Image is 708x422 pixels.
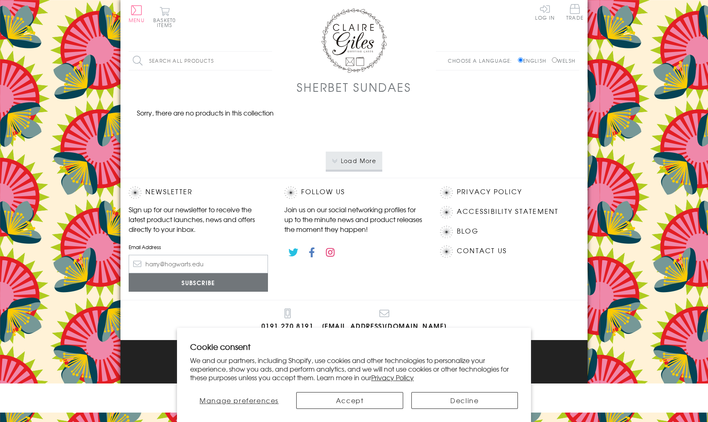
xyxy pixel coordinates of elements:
input: Search [264,52,272,70]
a: Trade [566,4,583,22]
span: 0 items [157,16,176,29]
h1: Sherbet Sundaes [297,79,411,95]
p: We and our partners, including Shopify, use cookies and other technologies to personalize your ex... [190,356,518,381]
a: Accessibility Statement [457,206,559,217]
p: Sorry, there are no products in this collection [129,108,282,118]
input: Subscribe [129,273,268,292]
label: Welsh [552,57,575,64]
p: Choose a language: [448,57,516,64]
a: Privacy Policy [371,372,414,382]
input: Search all products [129,52,272,70]
label: English [518,57,550,64]
p: © 2025 . [129,367,579,374]
button: Load More [326,152,383,170]
button: Decline [411,392,518,409]
button: Menu [129,5,145,23]
h2: Follow Us [284,186,424,199]
a: Contact Us [457,245,507,256]
button: Accept [296,392,403,409]
a: 0191 270 8191 [261,309,314,332]
span: Trade [566,4,583,20]
span: Menu [129,16,145,24]
h2: Newsletter [129,186,268,199]
input: Welsh [552,57,557,63]
p: Join us on our social networking profiles for up to the minute news and product releases the mome... [284,204,424,234]
a: Privacy Policy [457,186,522,197]
h2: Cookie consent [190,341,518,352]
input: English [518,57,523,63]
input: harry@hogwarts.edu [129,255,268,273]
p: Sign up for our newsletter to receive the latest product launches, news and offers directly to yo... [129,204,268,234]
button: Manage preferences [190,392,288,409]
a: Blog [457,226,479,237]
span: Manage preferences [200,395,279,405]
a: [EMAIL_ADDRESS][DOMAIN_NAME] [322,309,447,332]
img: Claire Giles Greetings Cards [321,8,387,73]
a: Log In [535,4,555,20]
label: Email Address [129,243,268,251]
button: Basket0 items [153,7,176,27]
